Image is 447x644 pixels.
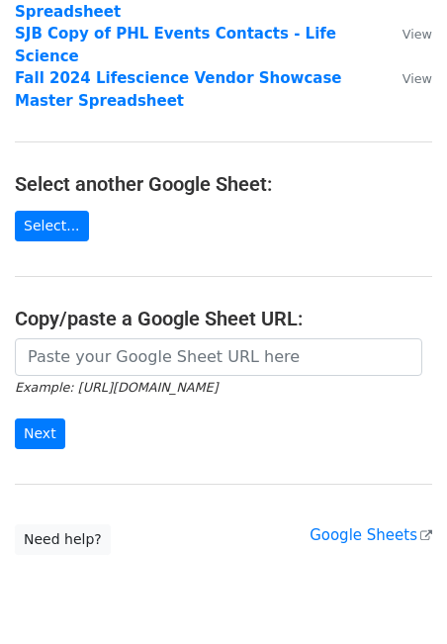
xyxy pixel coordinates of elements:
small: View [402,71,432,86]
a: View [383,25,432,43]
input: Next [15,418,65,449]
a: Fall 2024 Lifescience Vendor Showcase Master Spreadsheet [15,69,342,110]
a: SJB Copy of PHL Events Contacts - Life Science [15,25,336,65]
input: Paste your Google Sheet URL here [15,338,422,376]
a: Select... [15,211,89,241]
small: Example: [URL][DOMAIN_NAME] [15,380,218,395]
iframe: Chat Widget [348,549,447,644]
h4: Select another Google Sheet: [15,172,432,196]
a: Google Sheets [310,526,432,544]
h4: Copy/paste a Google Sheet URL: [15,307,432,330]
a: View [383,69,432,87]
a: Need help? [15,524,111,555]
small: View [402,27,432,42]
